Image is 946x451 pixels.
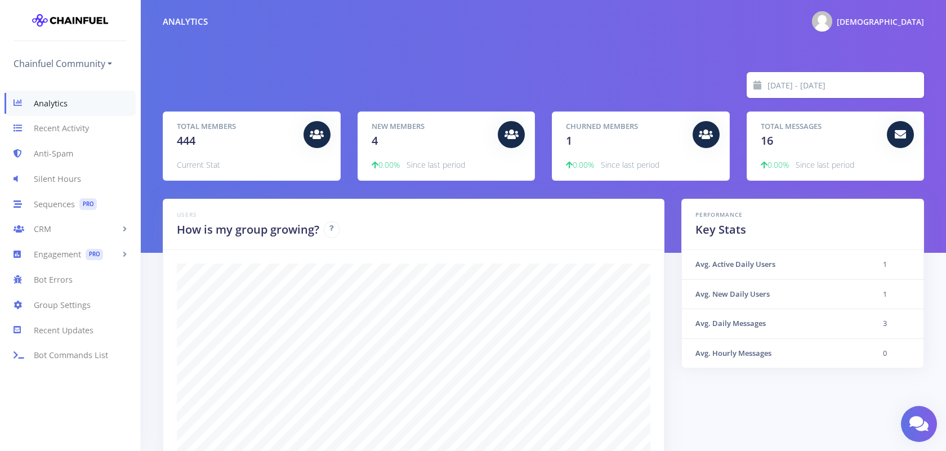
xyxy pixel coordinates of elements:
div: Analytics [163,15,208,28]
a: Analytics [5,91,136,116]
h2: How is my group growing? [177,221,319,238]
h5: Total Members [177,121,295,132]
th: Avg. New Daily Users [682,279,869,309]
span: PRO [86,249,103,261]
h5: Total Messages [761,121,879,132]
h5: New Members [372,121,490,132]
span: Since last period [796,159,854,170]
span: 444 [177,133,195,148]
th: Avg. Daily Messages [682,309,869,339]
h5: Churned Members [566,121,684,132]
th: Avg. Active Daily Users [682,250,869,279]
a: Chainfuel Community [14,55,112,73]
a: @smogili Photo [DEMOGRAPHIC_DATA] [803,9,924,34]
span: Current Stat [177,159,220,170]
span: Since last period [601,159,659,170]
span: PRO [79,198,97,210]
h6: Performance [695,211,910,219]
span: [DEMOGRAPHIC_DATA] [837,16,924,27]
span: Since last period [407,159,465,170]
img: @smogili Photo [812,11,832,32]
span: 0.00% [761,159,789,170]
span: 16 [761,133,773,148]
h6: Users [177,211,650,219]
td: 1 [869,250,923,279]
img: chainfuel-logo [32,9,108,32]
span: 0.00% [372,159,400,170]
h2: Key Stats [695,221,910,238]
span: 4 [372,133,378,148]
span: 0.00% [566,159,594,170]
span: 1 [566,133,572,148]
th: Avg. Hourly Messages [682,338,869,368]
td: 0 [869,338,923,368]
td: 1 [869,279,923,309]
td: 3 [869,309,923,339]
